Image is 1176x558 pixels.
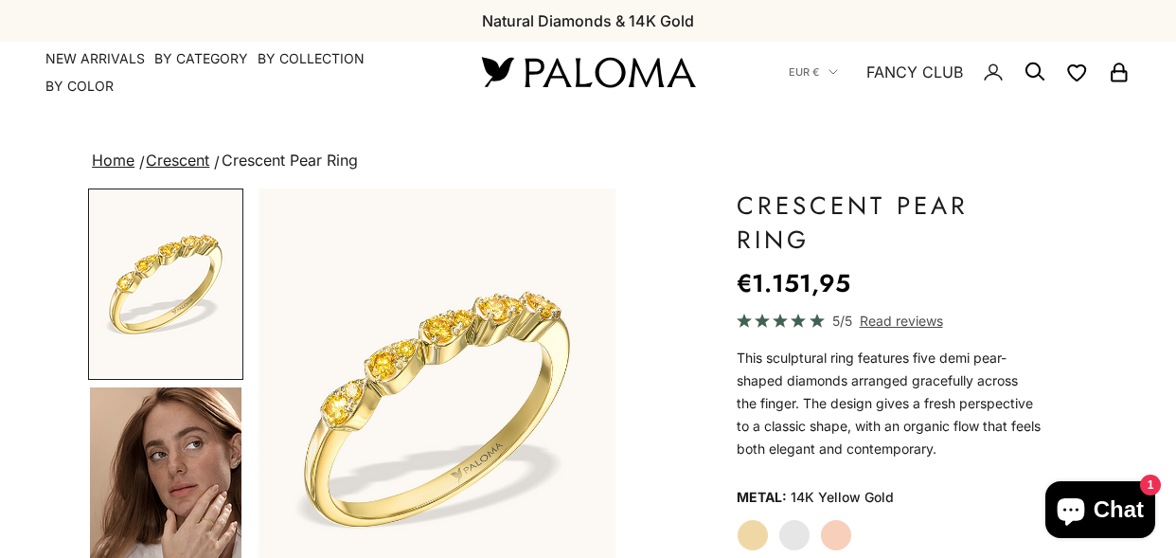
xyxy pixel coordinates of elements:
[737,347,1041,460] p: This sculptural ring features five demi pear-shaped diamonds arranged gracefully across the finge...
[146,151,209,170] a: Crescent
[866,60,963,84] a: FANCY CLUB
[737,310,1041,332] a: 5/5 Read reviews
[45,49,437,96] nav: Primary navigation
[737,264,850,302] sale-price: €1.151,95
[737,483,787,512] legend: Metal:
[832,310,852,332] span: 5/5
[791,483,894,512] variant-option-value: 14K Yellow Gold
[482,9,694,33] p: Natural Diamonds & 14K Gold
[90,190,241,378] img: #YellowGold
[154,49,248,68] summary: By Category
[789,63,819,81] span: EUR €
[789,42,1131,102] nav: Secondary navigation
[45,77,114,96] summary: By Color
[222,151,358,170] span: Crescent Pear Ring
[737,189,1041,257] h1: Crescent Pear Ring
[789,63,838,81] button: EUR €
[860,310,943,332] span: Read reviews
[88,189,243,380] button: Go to item 1
[92,151,134,170] a: Home
[1040,481,1161,543] inbox-online-store-chat: Shopify online store chat
[88,148,1088,174] nav: breadcrumbs
[45,49,145,68] a: NEW ARRIVALS
[258,49,365,68] summary: By Collection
